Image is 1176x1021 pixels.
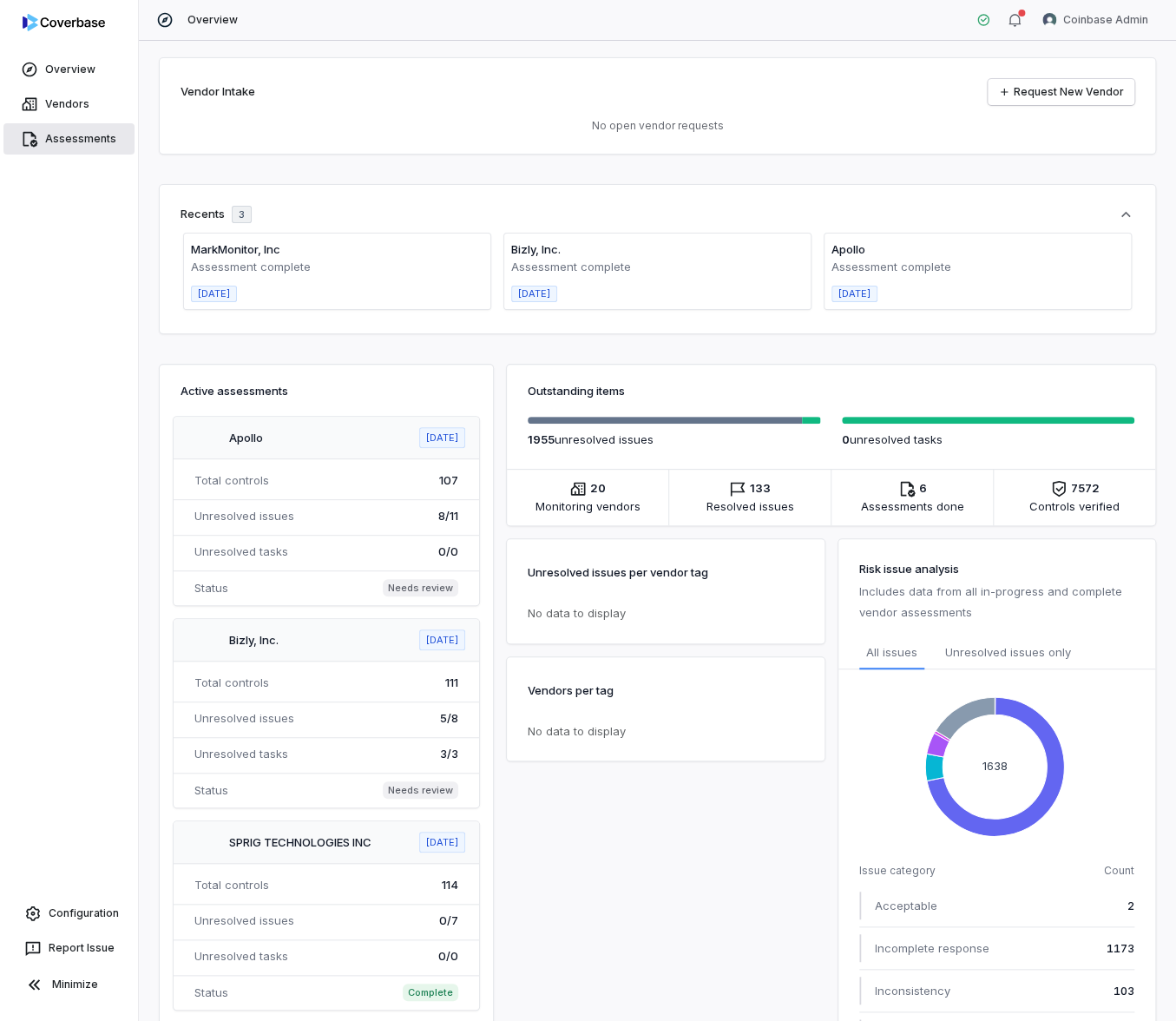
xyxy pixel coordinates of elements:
[528,723,804,741] p: No data to display
[1107,939,1134,957] span: 1173
[945,643,1071,662] span: Unresolved issues only
[988,79,1134,105] a: Request New Vendor
[7,932,131,964] button: Report Issue
[875,982,950,999] span: Inconsistency
[23,14,105,31] img: logo-D7KZi-bG.svg
[229,431,263,445] a: Apollo
[875,897,937,914] span: Acceptable
[1042,13,1056,27] img: Coinbase Admin avatar
[528,605,804,622] p: No data to display
[528,382,1134,399] h3: Outstanding items
[511,242,561,256] a: Bizly, Inc.
[842,432,850,446] span: 0
[861,497,964,515] span: Assessments done
[181,382,472,399] h3: Active assessments
[528,432,555,446] span: 1955
[181,119,1134,133] p: No open vendor requests
[1063,13,1148,27] span: Coinbase Admin
[3,54,135,85] a: Overview
[875,939,989,957] span: Incomplete response
[590,480,606,497] span: 20
[239,208,245,221] span: 3
[181,83,255,101] h2: Vendor Intake
[187,13,238,27] span: Overview
[3,89,135,120] a: Vendors
[750,480,771,497] span: 133
[181,206,1134,223] button: Recents3
[982,759,1007,773] text: 1638
[1032,7,1159,33] button: Coinbase Admin avatarCoinbase Admin
[3,123,135,155] a: Assessments
[229,633,279,647] a: Bizly, Inc.
[842,431,1135,448] p: unresolved task s
[831,242,865,256] a: Apollo
[1071,480,1100,497] span: 7572
[191,242,280,256] a: MarkMonitor, Inc
[528,560,708,584] p: Unresolved issues per vendor tag
[1127,897,1134,914] span: 2
[706,497,794,515] span: Resolved issues
[1104,864,1134,878] span: Count
[1114,982,1134,999] span: 103
[866,643,917,661] span: All issues
[7,967,131,1002] button: Minimize
[919,480,927,497] span: 6
[859,864,936,878] span: Issue category
[859,560,1135,577] h3: Risk issue analysis
[229,835,371,849] a: SPRIG TECHNOLOGIES INC
[859,581,1135,622] p: Includes data from all in-progress and complete vendor assessments
[1029,497,1120,515] span: Controls verified
[535,497,641,515] span: Monitoring vendors
[528,678,614,702] p: Vendors per tag
[7,898,131,929] a: Configuration
[528,431,821,448] p: unresolved issue s
[181,206,252,223] div: Recents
